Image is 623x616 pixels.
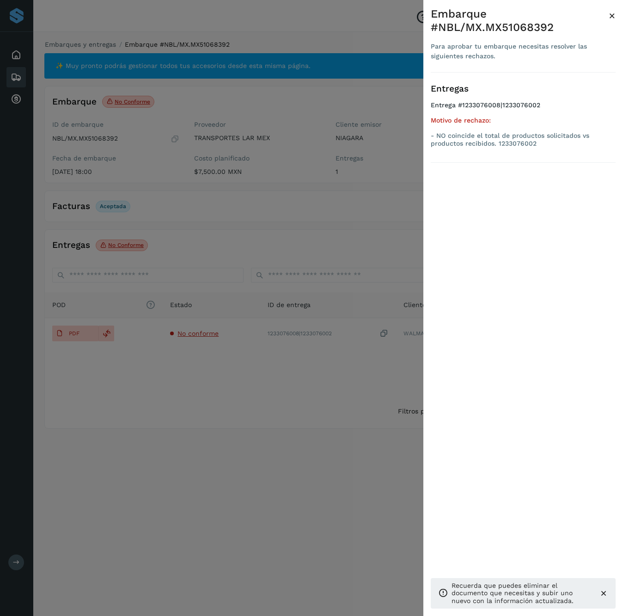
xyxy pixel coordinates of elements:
span: × [609,9,616,22]
button: Close [609,7,616,24]
p: Recuerda que puedes eliminar el documento que necesitas y subir uno nuevo con la información actu... [452,582,592,605]
h3: Entregas [431,84,616,94]
div: Embarque #NBL/MX.MX51068392 [431,7,609,34]
h5: Motivo de rechazo: [431,117,616,124]
p: - NO coincide el total de productos solicitados vs productos recibidos. 1233076002 [431,132,616,148]
h4: Entrega #1233076008|1233076002 [431,101,616,117]
div: Para aprobar tu embarque necesitas resolver las siguientes rechazos. [431,42,609,61]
